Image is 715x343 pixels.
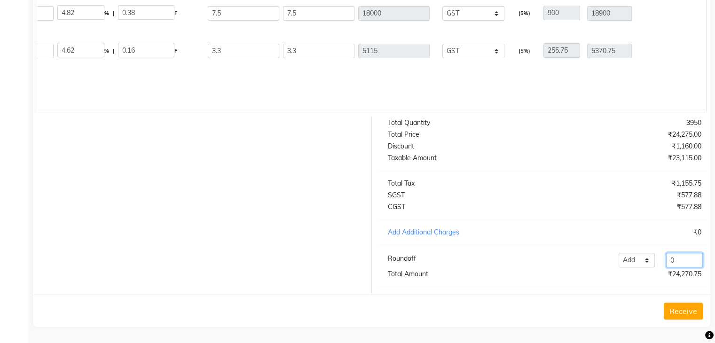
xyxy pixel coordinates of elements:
[381,130,545,140] div: Total Price
[113,6,114,21] span: |
[104,6,109,21] span: %
[544,269,708,279] div: ₹24,270.75
[381,118,545,128] div: Total Quantity
[381,141,545,151] div: Discount
[381,269,545,279] div: Total Amount
[544,227,708,237] div: ₹0
[544,202,708,212] div: ₹577.88
[664,303,703,320] button: Receive
[381,179,545,188] div: Total Tax
[544,118,708,128] div: 3950
[174,6,177,21] span: F
[388,254,416,264] div: Roundoff
[544,141,708,151] div: ₹1,160.00
[511,43,537,59] div: (5%)
[381,190,545,200] div: SGST
[544,190,708,200] div: ₹577.88
[544,179,708,188] div: ₹1,155.75
[381,227,545,237] div: Add Additional Charges
[544,130,708,140] div: ₹24,275.00
[511,6,537,21] div: (5%)
[544,153,708,163] div: ₹23,115.00
[381,153,545,163] div: Taxable Amount
[113,43,114,59] span: |
[381,202,545,212] div: CGST
[104,43,109,59] span: %
[174,43,177,59] span: F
